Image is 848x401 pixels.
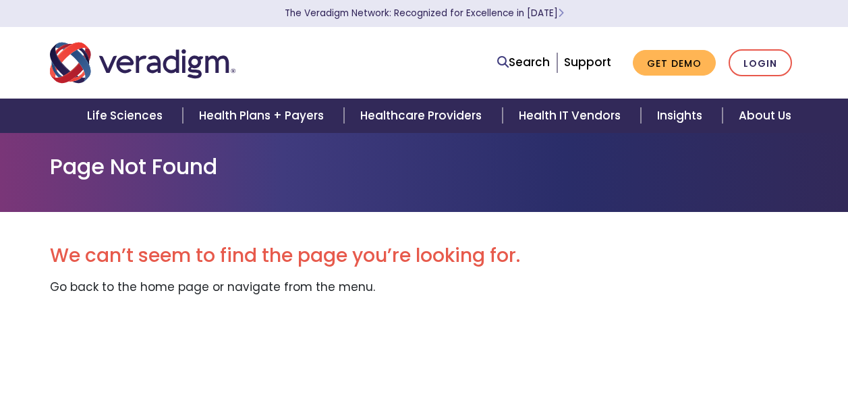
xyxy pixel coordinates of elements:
[633,50,716,76] a: Get Demo
[285,7,564,20] a: The Veradigm Network: Recognized for Excellence in [DATE]Learn More
[564,54,611,70] a: Support
[50,154,799,180] h1: Page Not Found
[723,99,808,133] a: About Us
[50,278,799,296] p: Go back to the home page or navigate from the menu.
[641,99,723,133] a: Insights
[344,99,502,133] a: Healthcare Providers
[558,7,564,20] span: Learn More
[183,99,344,133] a: Health Plans + Payers
[50,41,235,85] img: Veradigm logo
[729,49,792,77] a: Login
[497,53,550,72] a: Search
[71,99,183,133] a: Life Sciences
[503,99,641,133] a: Health IT Vendors
[50,244,799,267] h2: We can’t seem to find the page you’re looking for.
